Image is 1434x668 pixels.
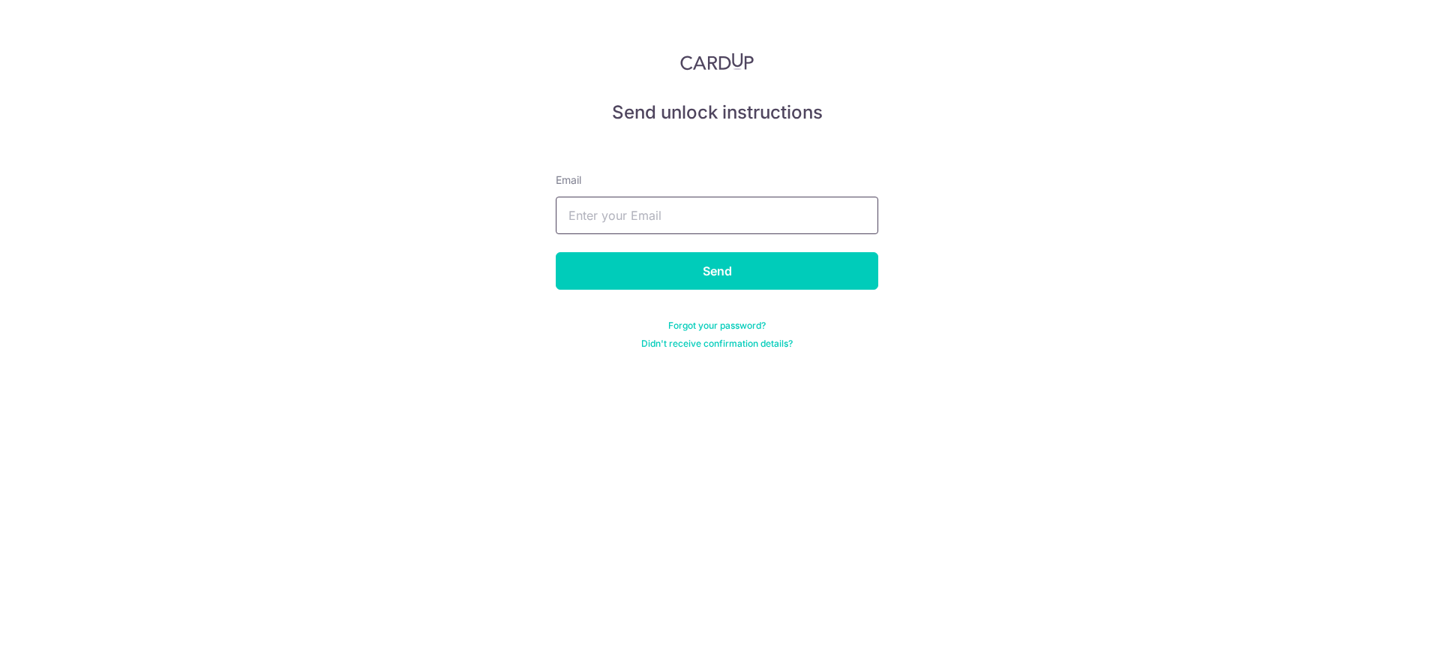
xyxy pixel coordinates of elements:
[556,252,878,290] input: Send
[641,338,793,350] a: Didn't receive confirmation details?
[668,320,766,332] a: Forgot your password?
[556,197,878,234] input: Enter your Email
[556,101,878,125] h5: Send unlock instructions
[680,53,754,71] img: CardUp Logo
[556,173,581,186] span: translation missing: en.devise.label.Email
